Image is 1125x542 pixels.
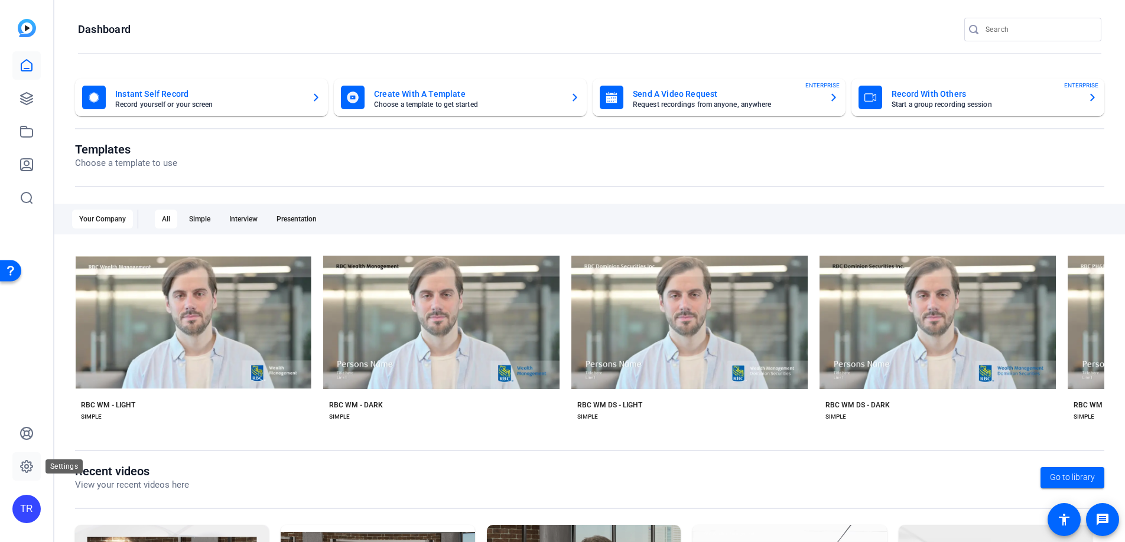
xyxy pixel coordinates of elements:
[329,400,383,410] div: RBC WM - DARK
[577,400,642,410] div: RBC WM DS - LIGHT
[633,87,820,101] mat-card-title: Send A Video Request
[75,142,177,156] h1: Templates
[374,87,561,101] mat-card-title: Create With A Template
[45,459,83,474] div: Settings
[1095,512,1110,527] mat-icon: message
[577,412,598,422] div: SIMPLE
[12,495,41,523] div: TR
[329,412,350,422] div: SIMPLE
[825,400,890,410] div: RBC WM DS - DARK
[1057,512,1071,527] mat-icon: accessibility
[269,210,324,228] div: Presentation
[805,81,840,90] span: ENTERPRISE
[1050,471,1095,484] span: Go to library
[72,210,133,228] div: Your Company
[155,210,177,228] div: All
[75,464,189,478] h1: Recent videos
[892,87,1078,101] mat-card-title: Record With Others
[1074,412,1094,422] div: SIMPLE
[75,156,177,170] p: Choose a template to use
[1041,467,1104,488] a: Go to library
[81,400,135,410] div: RBC WM - LIGHT
[892,101,1078,108] mat-card-subtitle: Start a group recording session
[374,101,561,108] mat-card-subtitle: Choose a template to get started
[75,478,189,492] p: View your recent videos here
[593,79,846,116] button: Send A Video RequestRequest recordings from anyone, anywhereENTERPRISE
[78,22,131,37] h1: Dashboard
[633,101,820,108] mat-card-subtitle: Request recordings from anyone, anywhere
[334,79,587,116] button: Create With A TemplateChoose a template to get started
[115,87,302,101] mat-card-title: Instant Self Record
[222,210,265,228] div: Interview
[182,210,217,228] div: Simple
[1064,81,1098,90] span: ENTERPRISE
[825,412,846,422] div: SIMPLE
[81,412,102,422] div: SIMPLE
[75,79,328,116] button: Instant Self RecordRecord yourself or your screen
[986,22,1092,37] input: Search
[115,101,302,108] mat-card-subtitle: Record yourself or your screen
[18,19,36,37] img: blue-gradient.svg
[851,79,1104,116] button: Record With OthersStart a group recording sessionENTERPRISE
